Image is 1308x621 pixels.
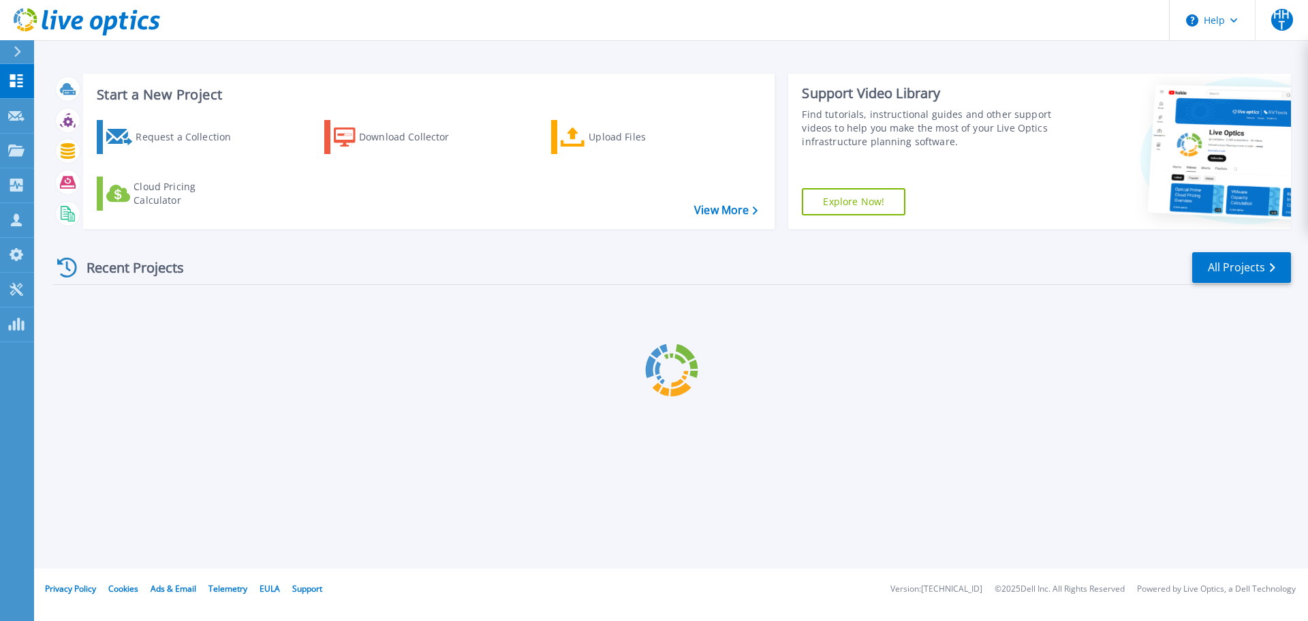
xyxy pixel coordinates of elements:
a: Explore Now! [802,188,905,215]
a: EULA [260,583,280,594]
a: All Projects [1192,252,1291,283]
div: Find tutorials, instructional guides and other support videos to help you make the most of your L... [802,108,1058,149]
div: Request a Collection [136,123,245,151]
a: Upload Files [551,120,703,154]
a: Request a Collection [97,120,249,154]
a: Telemetry [208,583,247,594]
a: Cookies [108,583,138,594]
a: View More [694,204,758,217]
div: Upload Files [589,123,698,151]
div: Support Video Library [802,85,1058,102]
a: Download Collector [324,120,476,154]
a: Privacy Policy [45,583,96,594]
li: Version: [TECHNICAL_ID] [890,585,982,594]
li: Powered by Live Optics, a Dell Technology [1137,585,1296,594]
a: Support [292,583,322,594]
a: Cloud Pricing Calculator [97,177,249,211]
h3: Start a New Project [97,87,758,102]
div: Recent Projects [52,251,202,284]
li: © 2025 Dell Inc. All Rights Reserved [995,585,1125,594]
span: HHT [1271,9,1293,31]
a: Ads & Email [151,583,196,594]
div: Cloud Pricing Calculator [134,180,243,207]
div: Download Collector [359,123,468,151]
